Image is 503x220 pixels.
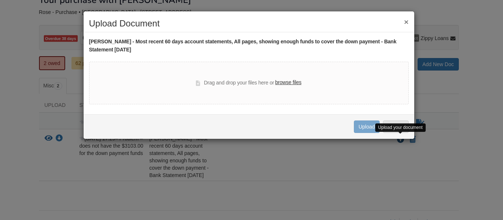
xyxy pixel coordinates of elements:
[354,120,380,133] button: Upload
[404,18,408,26] button: ×
[383,120,409,133] button: Cancel
[196,79,301,87] div: Drag and drop your files here or
[275,79,301,87] label: browse files
[375,123,426,132] div: Upload your document
[89,19,409,28] h2: Upload Document
[89,38,409,54] div: [PERSON_NAME] - Most recent 60 days account statements, All pages, showing enough funds to cover ...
